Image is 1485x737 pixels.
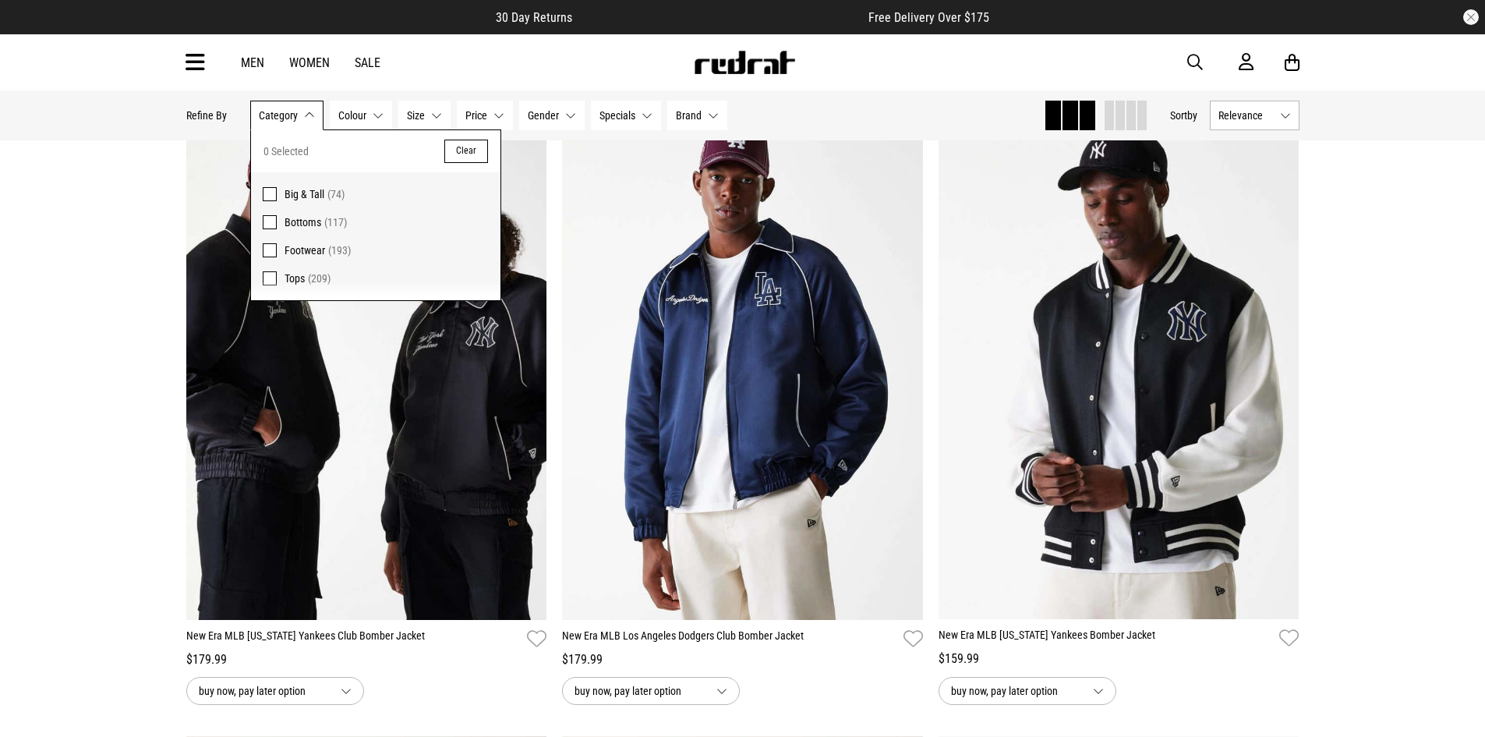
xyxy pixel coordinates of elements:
a: New Era MLB [US_STATE] Yankees Bomber Jacket [939,627,1274,650]
span: Relevance [1218,109,1274,122]
span: buy now, pay later option [199,682,328,700]
div: $179.99 [562,650,923,669]
div: $179.99 [186,650,547,669]
div: Category [250,129,501,301]
button: Specials [591,101,661,130]
span: (74) [327,188,345,200]
span: (209) [308,272,331,285]
button: Brand [667,101,727,130]
span: buy now, pay later option [951,682,1080,700]
span: Footwear [285,244,325,257]
a: Men [241,55,264,70]
span: by [1187,109,1197,122]
span: Specials [599,109,635,122]
button: Relevance [1210,101,1299,130]
a: Sale [355,55,380,70]
span: Price [465,109,487,122]
a: Women [289,55,330,70]
img: New Era Mlb New York Yankees Bomber Jacket in Black [939,114,1299,619]
img: Redrat logo [693,51,796,74]
span: Free Delivery Over $175 [868,10,989,25]
span: (117) [324,216,347,229]
iframe: Customer reviews powered by Trustpilot [603,9,837,25]
img: New Era Mlb Los Angeles Dodgers Club Bomber Jacket in Blue [562,114,923,619]
span: Tops [285,272,305,285]
p: Refine By [186,109,227,122]
span: Brand [676,109,702,122]
button: Size [398,101,451,130]
button: Gender [519,101,585,130]
span: 0 Selected [263,142,309,161]
a: New Era MLB Los Angeles Dodgers Club Bomber Jacket [562,628,897,650]
img: New Era Mlb New York Yankees Club Bomber Jacket in Black [186,114,547,619]
button: Category [250,101,324,130]
span: Size [407,109,425,122]
span: (193) [328,244,351,257]
span: 30 Day Returns [496,10,572,25]
span: Bottoms [285,216,321,229]
button: Colour [330,101,392,130]
span: Category [259,109,298,122]
button: Open LiveChat chat widget [12,6,59,53]
div: $159.99 [939,650,1299,668]
button: Clear [444,140,488,163]
button: buy now, pay later option [186,677,364,705]
span: Colour [338,109,366,122]
span: buy now, pay later option [575,682,704,700]
a: New Era MLB [US_STATE] Yankees Club Bomber Jacket [186,628,522,650]
button: Price [457,101,513,130]
span: Gender [528,109,559,122]
button: buy now, pay later option [939,677,1116,705]
button: Sortby [1170,106,1197,125]
span: Big & Tall [285,188,324,200]
button: buy now, pay later option [562,677,740,705]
